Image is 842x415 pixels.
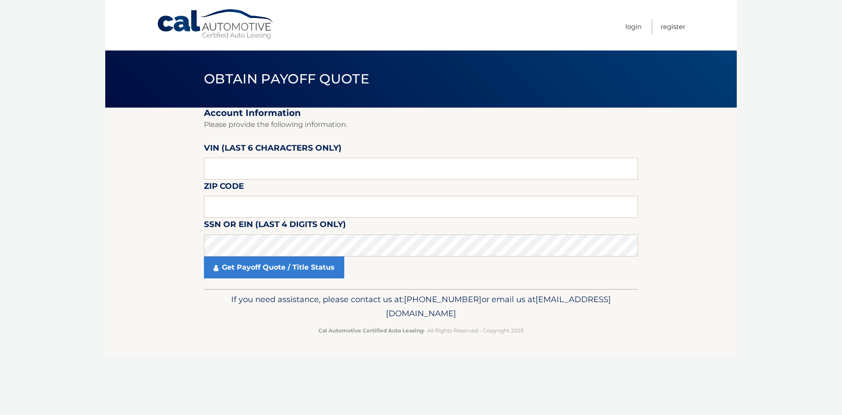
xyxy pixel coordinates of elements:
a: Cal Automotive [157,9,275,40]
label: Zip Code [204,180,244,196]
label: SSN or EIN (last 4 digits only) [204,218,346,234]
a: Login [625,19,642,34]
p: - All Rights Reserved - Copyright 2025 [210,326,632,335]
h2: Account Information [204,108,638,119]
span: [PHONE_NUMBER] [404,294,482,304]
strong: Cal Automotive Certified Auto Leasing [318,327,424,334]
p: Please provide the following information. [204,119,638,131]
label: VIN (last 6 characters only) [204,141,342,158]
a: Get Payoff Quote / Title Status [204,256,344,278]
span: Obtain Payoff Quote [204,71,369,87]
p: If you need assistance, please contact us at: or email us at [210,292,632,321]
a: Register [660,19,685,34]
